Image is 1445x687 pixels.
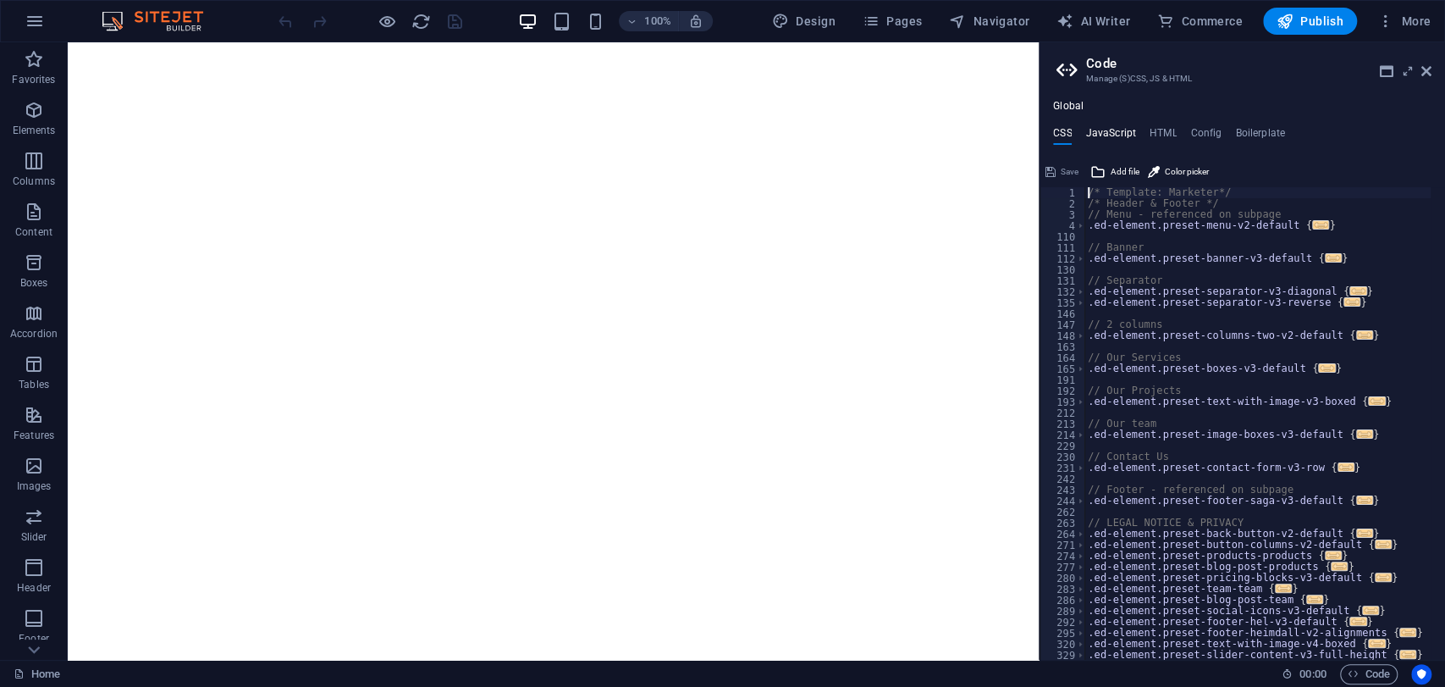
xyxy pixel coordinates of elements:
p: Tables [19,378,49,391]
button: reload [411,11,431,31]
span: Pages [863,13,922,30]
span: Navigator [949,13,1029,30]
div: 164 [1040,352,1086,363]
div: 2 [1040,198,1086,209]
span: ... [1369,639,1386,648]
button: Design [765,8,842,35]
button: Code [1340,664,1398,684]
div: 263 [1040,518,1086,529]
a: Click to cancel selection. Double-click to open Pages [14,664,60,684]
img: Editor Logo [97,11,224,31]
h3: Manage (S)CSS, JS & HTML [1086,71,1398,86]
h4: HTML [1150,127,1178,146]
p: Footer [19,632,49,645]
span: ... [1356,429,1373,439]
span: Add file [1111,162,1139,182]
div: 148 [1040,330,1086,341]
p: Favorites [12,73,55,86]
p: Content [15,225,52,239]
div: 111 [1040,242,1086,253]
div: 110 [1040,231,1086,242]
div: 289 [1040,606,1086,617]
span: Code [1348,664,1390,684]
div: 262 [1040,507,1086,518]
div: 3 [1040,209,1086,220]
span: Color picker [1165,162,1209,182]
div: 274 [1040,551,1086,562]
span: ... [1356,496,1373,505]
span: ... [1319,363,1336,373]
p: Elements [13,124,56,137]
button: Pages [856,8,929,35]
button: Usercentrics [1411,664,1431,684]
div: 163 [1040,341,1086,352]
p: Features [14,429,54,442]
h6: 100% [644,11,671,31]
div: 283 [1040,584,1086,595]
span: ... [1337,463,1354,472]
div: 231 [1040,463,1086,474]
div: 147 [1040,319,1086,330]
h4: Global [1053,100,1084,114]
div: 271 [1040,540,1086,551]
div: 135 [1040,297,1086,308]
i: Reload page [411,12,431,31]
span: ... [1399,628,1416,637]
div: 112 [1040,253,1086,264]
span: ... [1325,253,1342,263]
span: : [1311,668,1314,680]
button: More [1371,8,1437,35]
button: Color picker [1145,162,1211,182]
span: ... [1350,617,1367,626]
div: 191 [1040,374,1086,385]
span: ... [1350,286,1367,296]
div: 1 [1040,187,1086,198]
p: Images [17,479,52,493]
span: ... [1356,529,1373,538]
div: 242 [1040,474,1086,485]
span: ... [1362,606,1379,615]
span: ... [1275,584,1292,593]
div: 329 [1040,650,1086,661]
div: 192 [1040,385,1086,396]
div: 320 [1040,639,1086,650]
span: ... [1369,396,1386,406]
span: Publish [1277,13,1343,30]
span: AI Writer [1056,13,1130,30]
div: 4 [1040,220,1086,231]
span: ... [1356,330,1373,340]
div: 295 [1040,628,1086,639]
div: 214 [1040,429,1086,440]
span: More [1377,13,1431,30]
button: Commerce [1150,8,1249,35]
div: 230 [1040,452,1086,463]
h4: Config [1190,127,1222,146]
span: ... [1343,297,1360,307]
span: ... [1325,551,1342,560]
h4: CSS [1053,127,1072,146]
span: 00 00 [1299,664,1326,684]
div: 280 [1040,573,1086,584]
div: 193 [1040,396,1086,407]
span: Commerce [1157,13,1243,30]
div: 277 [1040,562,1086,573]
span: Design [772,13,836,30]
div: 213 [1040,418,1086,429]
div: 244 [1040,496,1086,507]
span: ... [1306,595,1323,604]
h4: Boilerplate [1235,127,1285,146]
h2: Code [1086,56,1431,71]
div: 212 [1040,407,1086,418]
div: 264 [1040,529,1086,540]
h4: JavaScript [1085,127,1135,146]
span: ... [1375,540,1392,549]
button: 100% [619,11,679,31]
div: 146 [1040,308,1086,319]
button: Navigator [942,8,1036,35]
p: Header [17,581,51,595]
span: ... [1312,220,1329,230]
p: Boxes [20,276,48,290]
button: Click here to leave preview mode and continue editing [377,11,397,31]
span: ... [1375,573,1392,582]
div: 130 [1040,264,1086,275]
